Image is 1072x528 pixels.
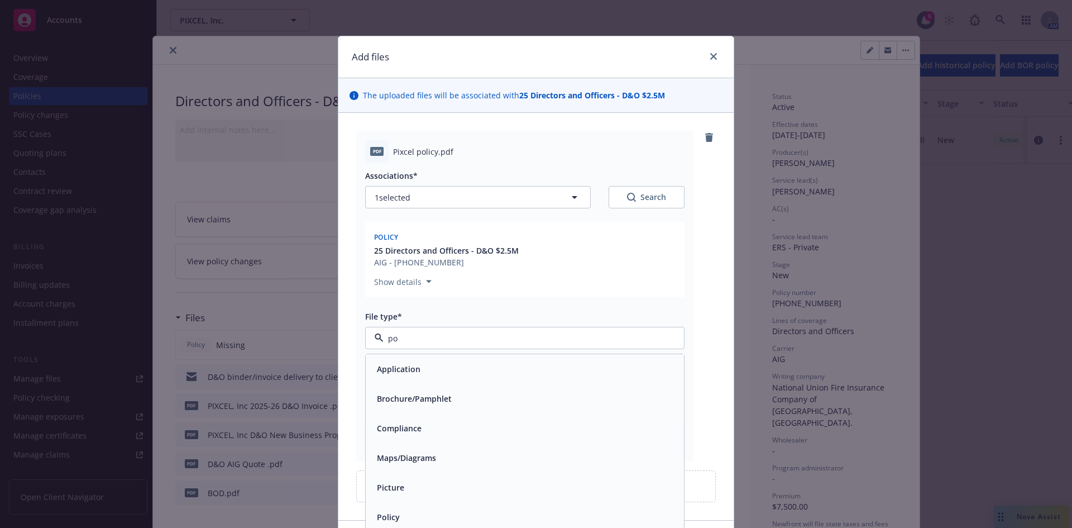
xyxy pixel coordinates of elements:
[377,422,422,434] button: Compliance
[356,470,716,502] div: Upload new files
[377,363,420,375] button: Application
[377,482,404,493] button: Picture
[377,511,400,523] button: Policy
[384,332,662,344] input: Filter by keyword
[377,393,452,405] button: Brochure/Pamphlet
[377,452,436,464] button: Maps/Diagrams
